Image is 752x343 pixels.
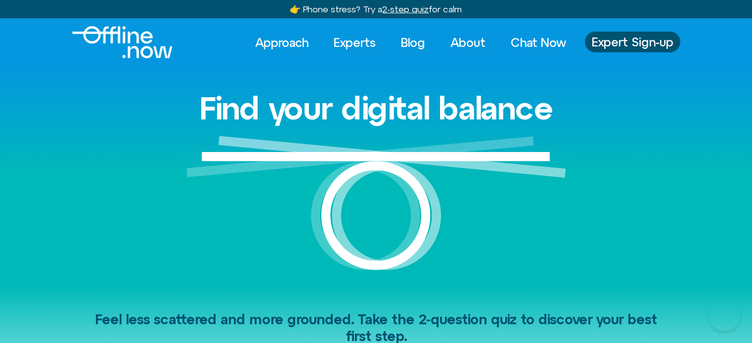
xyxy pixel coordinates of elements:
a: 👉 Phone stress? Try a2-step quizfor calm [290,4,462,14]
div: Logo [72,26,156,58]
img: Offline.Now logo in white. Text of the words offline.now with a line going through the "O" [72,26,173,58]
a: Experts [325,32,385,53]
a: Blog [392,32,434,53]
img: Graphic of a white circle with a white line balancing on top to represent balance. [186,136,566,286]
h1: Find your digital balance [199,91,553,125]
u: 2-step quiz [382,4,429,14]
a: About [442,32,494,53]
span: Expert Sign-up [592,36,673,48]
iframe: Botpress [708,300,740,331]
nav: Menu [246,32,575,53]
a: Approach [246,32,317,53]
a: Expert Sign-up [585,32,680,52]
a: Chat Now [502,32,575,53]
